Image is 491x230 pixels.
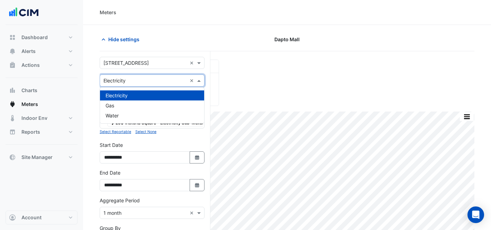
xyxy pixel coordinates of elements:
button: Meters [6,97,78,111]
span: Charts [21,87,37,94]
app-icon: Indoor Env [9,115,16,122]
span: Clear [190,59,196,67]
app-icon: Charts [9,87,16,94]
div: Meters [100,9,116,16]
span: Hide settings [108,36,139,43]
span: Clear [190,77,196,84]
span: Reports [21,129,40,135]
button: Select Reportable [100,129,131,135]
button: Dashboard [6,30,78,44]
button: Reports [6,125,78,139]
span: Site Manager [21,154,53,161]
span: Electricity [106,92,128,98]
label: End Date [100,169,120,176]
button: Indoor Env [6,111,78,125]
span: Gas [106,103,114,108]
fa-icon: Select Date [194,182,200,188]
app-icon: Site Manager [9,154,16,161]
span: Meters [21,101,38,108]
button: More Options [460,112,474,121]
small: Select None [135,130,156,134]
span: Indoor Env [21,115,47,122]
label: Start Date [100,141,123,149]
button: Charts [6,83,78,97]
span: Clear [190,209,196,216]
fa-icon: Select Date [194,154,200,160]
button: Alerts [6,44,78,58]
div: Open Intercom Messenger [467,206,484,223]
span: Dashboard [21,34,48,41]
app-icon: Actions [9,62,16,69]
app-icon: Dashboard [9,34,16,41]
small: Select Reportable [100,130,131,134]
span: Dapto Mall [274,36,300,43]
span: Account [21,214,42,221]
button: Select None [135,129,156,135]
span: Actions [21,62,40,69]
button: Actions [6,58,78,72]
img: Company Logo [8,6,39,19]
div: Options List [100,88,204,123]
app-icon: Reports [9,129,16,135]
span: Water [106,113,119,118]
app-icon: Alerts [9,48,16,55]
app-icon: Meters [9,101,16,108]
label: Aggregate Period [100,197,140,204]
button: Account [6,211,78,224]
button: Hide settings [100,33,144,45]
button: Site Manager [6,150,78,164]
span: Alerts [21,48,36,55]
